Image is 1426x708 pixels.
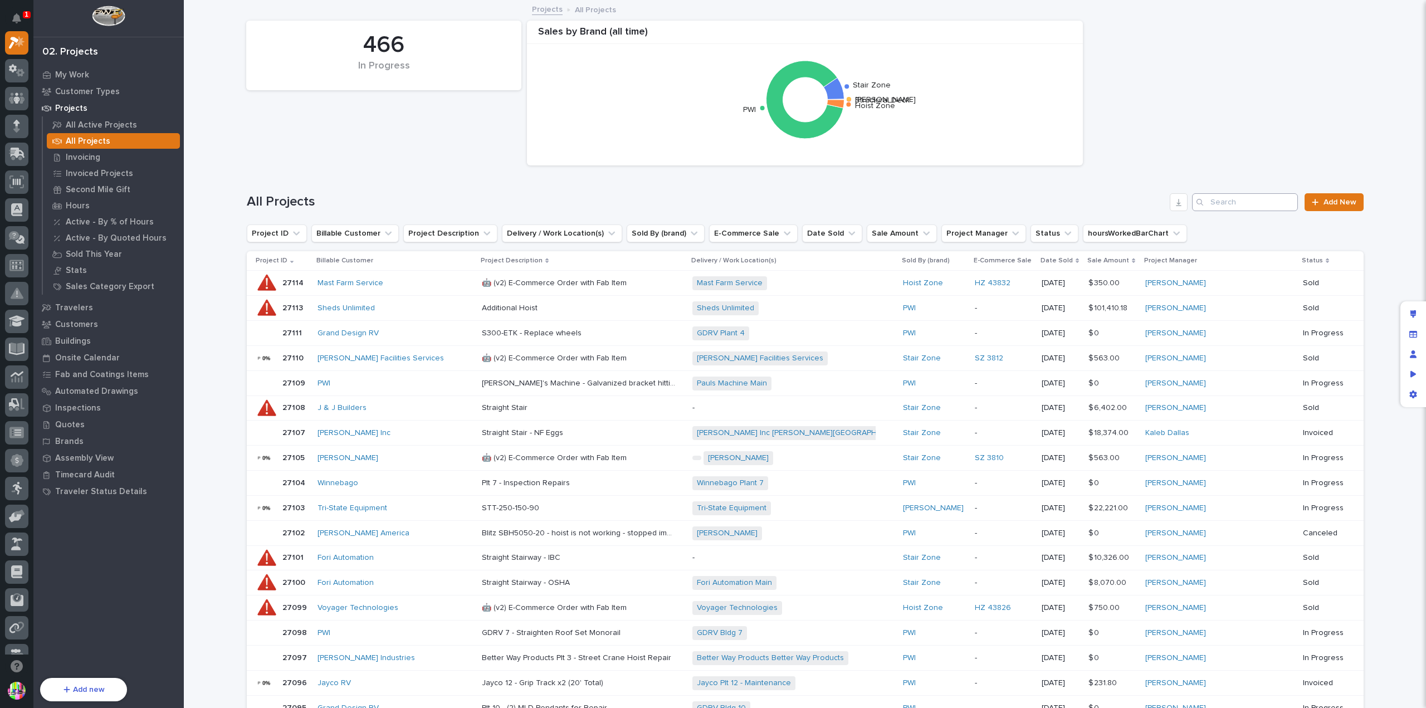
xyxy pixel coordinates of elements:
a: Buildings [33,333,184,349]
p: All Projects [575,3,616,15]
tr: 2710727107 [PERSON_NAME] Inc Straight Stair - NF EggsStraight Stair - NF Eggs [PERSON_NAME] Inc [... [247,421,1364,446]
p: Active - By % of Hours [66,217,154,227]
img: 1736555164131-43832dd5-751b-4058-ba23-39d91318e5a0 [22,221,31,230]
a: Sheds Unlimited [318,304,375,313]
a: [PERSON_NAME] [1145,529,1206,538]
p: - [975,578,1033,588]
p: 27110 [282,351,306,363]
p: [DATE] [1042,478,1080,488]
p: 🤖 (v2) E-Commerce Order with Fab Item [482,601,629,613]
tr: 2711427114 Mast Farm Service 🤖 (v2) E-Commerce Order with Fab Item🤖 (v2) E-Commerce Order with Fa... [247,271,1364,296]
tr: 2711027110 [PERSON_NAME] Facilities Services 🤖 (v2) E-Commerce Order with Fab Item🤖 (v2) E-Commer... [247,346,1364,371]
p: STT-250-150-90 [482,501,541,513]
a: Mast Farm Service [318,279,383,288]
img: 1736555164131-43832dd5-751b-4058-ba23-39d91318e5a0 [22,191,31,199]
button: Open support chat [5,655,28,678]
a: Quotes [33,416,184,433]
p: Plt 7 - Inspection Repairs [482,476,572,488]
a: [PERSON_NAME] [708,453,769,463]
a: Automated Drawings [33,383,184,399]
tr: 2710227102 [PERSON_NAME] America Blitz SBH5050-20 - hoist is not working - stopped immediately on... [247,521,1364,546]
p: $ 0 [1088,526,1101,538]
tr: 2711327113 Sheds Unlimited Additional HoistAdditional Hoist Sheds Unlimited PWI -[DATE]$ 101,410.... [247,296,1364,321]
p: Brands [55,437,84,447]
tr: 2710527105 [PERSON_NAME] 🤖 (v2) E-Commerce Order with Fab Item🤖 (v2) E-Commerce Order with Fab It... [247,446,1364,471]
p: 27108 [282,401,307,413]
p: In Progress [1303,504,1346,513]
button: Project ID [247,224,307,242]
a: PWI [903,628,916,638]
p: - [975,653,1033,663]
a: Onsite Calendar [33,349,184,366]
a: [PERSON_NAME] [1145,504,1206,513]
p: 27103 [282,501,307,513]
p: 27111 [282,326,304,338]
p: [DATE] [1042,453,1080,463]
p: Customer Types [55,87,120,97]
p: S300-ETK - Replace wheels [482,326,584,338]
div: App settings [1403,384,1423,404]
p: $ 22,221.00 [1088,501,1130,513]
div: 466 [265,31,502,59]
p: - [975,628,1033,638]
a: Inspections [33,399,184,416]
p: [DATE] [1042,354,1080,363]
p: Straight Stair [482,401,530,413]
p: [DATE] [1042,553,1080,563]
a: PWI [903,304,916,313]
p: 27113 [282,301,305,313]
p: $ 0 [1088,377,1101,388]
p: - [975,478,1033,488]
p: 🤖 (v2) E-Commerce Order with Fab Item [482,451,629,463]
a: Winnebago [318,478,358,488]
a: Customers [33,316,184,333]
a: PWI [903,329,916,338]
p: $ 563.00 [1088,351,1122,363]
p: [DATE] [1042,578,1080,588]
tr: 2710127101 Fori Automation Straight Stairway - IBCStraight Stairway - IBC -Stair Zone -[DATE]$ 10... [247,546,1364,570]
p: 27105 [282,451,307,463]
div: Notifications1 [14,13,28,31]
div: Manage fields and data [1403,324,1423,344]
a: Grand Design RV [318,329,379,338]
tr: 2710927109 PWI [PERSON_NAME]'s Machine - Galvanized bracket hitting east side end stop[PERSON_NAM... [247,371,1364,396]
p: [DATE] [1042,379,1080,388]
a: Mast Farm Service [697,279,763,288]
a: [PERSON_NAME] [1145,478,1206,488]
a: Travelers [33,299,184,316]
p: Sold [1303,304,1346,313]
a: Sold This Year [43,246,184,262]
a: Active - By % of Hours [43,214,184,230]
p: $ 0 [1088,651,1101,663]
p: All Active Projects [66,120,137,130]
a: Kaleb Dallas [1145,428,1189,438]
a: PWI [903,653,916,663]
button: Project Manager [941,224,1026,242]
a: [PERSON_NAME] [1145,379,1206,388]
p: - [975,403,1033,413]
tr: 2709627096 Jayco RV Jayco 12 - Grip Track x2 (20' Total)Jayco 12 - Grip Track x2 (20' Total) Jayc... [247,671,1364,696]
p: Timecard Audit [55,470,115,480]
tr: 2710027100 Fori Automation Straight Stairway - OSHAStraight Stairway - OSHA Fori Automation Main ... [247,570,1364,595]
a: [PERSON_NAME] [1145,279,1206,288]
p: 27102 [282,526,307,538]
a: Stair Zone [903,403,941,413]
p: - [975,379,1033,388]
div: 📖 [11,267,20,276]
p: 1 [25,11,28,18]
p: Inspections [55,403,101,413]
a: [PERSON_NAME] [1145,403,1206,413]
p: 27114 [282,276,306,288]
a: [PERSON_NAME] America [318,529,409,538]
a: [PERSON_NAME] [903,504,964,513]
p: Traveler Status Details [55,487,147,497]
a: GDRV Bldg 7 [697,628,743,638]
a: SZ 3812 [975,354,1003,363]
text: PWI [743,106,756,114]
p: GDRV 7 - Straighten Roof Set Monorail [482,626,623,638]
p: $ 0 [1088,476,1101,488]
a: HZ 43826 [975,603,1011,613]
p: Invoiced [1303,678,1346,688]
p: [DATE] [1042,304,1080,313]
a: [PERSON_NAME] Inc [PERSON_NAME][GEOGRAPHIC_DATA] [697,428,910,438]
